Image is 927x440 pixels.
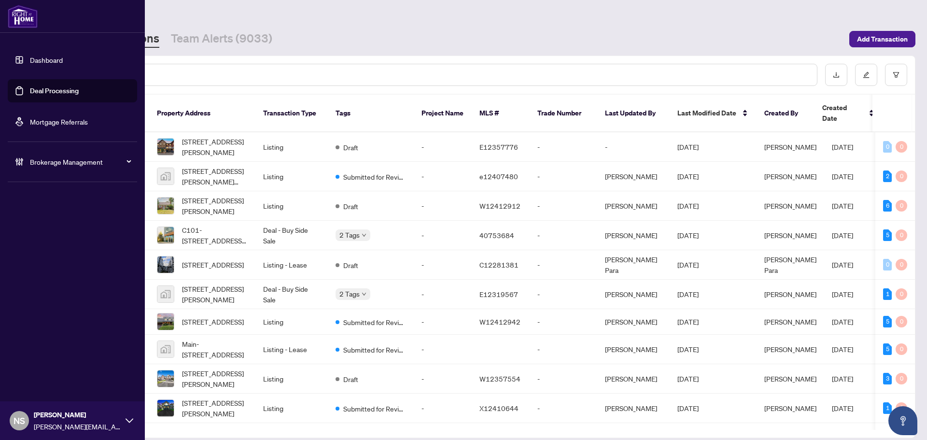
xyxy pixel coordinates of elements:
[764,142,816,151] span: [PERSON_NAME]
[414,191,472,221] td: -
[414,132,472,162] td: -
[255,335,328,364] td: Listing - Lease
[764,374,816,383] span: [PERSON_NAME]
[255,162,328,191] td: Listing
[597,250,670,280] td: [PERSON_NAME] Para
[530,95,597,132] th: Trade Number
[530,250,597,280] td: -
[832,374,853,383] span: [DATE]
[255,132,328,162] td: Listing
[677,260,699,269] span: [DATE]
[343,317,406,327] span: Submitted for Review
[764,345,816,354] span: [PERSON_NAME]
[343,344,406,355] span: Submitted for Review
[888,406,917,435] button: Open asap
[339,229,360,241] span: 2 Tags
[883,141,892,153] div: 0
[414,335,472,364] td: -
[255,280,328,309] td: Deal - Buy Side Sale
[530,221,597,250] td: -
[883,170,892,182] div: 2
[677,290,699,298] span: [DATE]
[255,394,328,423] td: Listing
[677,345,699,354] span: [DATE]
[30,56,63,64] a: Dashboard
[182,136,248,157] span: [STREET_ADDRESS][PERSON_NAME]
[182,284,248,305] span: [STREET_ADDRESS][PERSON_NAME]
[530,394,597,423] td: -
[677,201,699,210] span: [DATE]
[157,227,174,243] img: thumbnail-img
[255,364,328,394] td: Listing
[255,250,328,280] td: Listing - Lease
[157,198,174,214] img: thumbnail-img
[414,95,472,132] th: Project Name
[597,309,670,335] td: [PERSON_NAME]
[479,317,520,326] span: W12412942
[863,71,870,78] span: edit
[832,231,853,240] span: [DATE]
[157,168,174,185] img: thumbnail-img
[883,402,892,414] div: 1
[764,201,816,210] span: [PERSON_NAME]
[530,364,597,394] td: -
[597,394,670,423] td: [PERSON_NAME]
[414,162,472,191] td: -
[343,260,358,270] span: Draft
[362,233,366,238] span: down
[849,31,915,47] button: Add Transaction
[343,403,406,414] span: Submitted for Review
[255,191,328,221] td: Listing
[149,95,255,132] th: Property Address
[677,108,736,118] span: Last Modified Date
[414,250,472,280] td: -
[764,317,816,326] span: [PERSON_NAME]
[157,341,174,357] img: thumbnail-img
[182,225,248,246] span: C101-[STREET_ADDRESS][PERSON_NAME][PERSON_NAME]
[883,343,892,355] div: 5
[362,292,366,297] span: down
[677,231,699,240] span: [DATE]
[670,95,757,132] th: Last Modified Date
[833,71,840,78] span: download
[30,156,130,167] span: Brokerage Management
[30,86,79,95] a: Deal Processing
[479,201,520,210] span: W12412912
[832,290,853,298] span: [DATE]
[479,290,518,298] span: E12319567
[832,404,853,412] span: [DATE]
[825,64,847,86] button: download
[343,142,358,153] span: Draft
[893,71,899,78] span: filter
[255,95,328,132] th: Transaction Type
[328,95,414,132] th: Tags
[157,400,174,416] img: thumbnail-img
[677,404,699,412] span: [DATE]
[182,316,244,327] span: [STREET_ADDRESS]
[883,316,892,327] div: 5
[883,373,892,384] div: 3
[832,260,853,269] span: [DATE]
[855,64,877,86] button: edit
[414,364,472,394] td: -
[896,200,907,212] div: 0
[414,280,472,309] td: -
[339,288,360,299] span: 2 Tags
[530,280,597,309] td: -
[832,201,853,210] span: [DATE]
[896,259,907,270] div: 0
[764,172,816,181] span: [PERSON_NAME]
[157,139,174,155] img: thumbnail-img
[832,345,853,354] span: [DATE]
[815,95,882,132] th: Created Date
[764,404,816,412] span: [PERSON_NAME]
[896,170,907,182] div: 0
[414,394,472,423] td: -
[597,191,670,221] td: [PERSON_NAME]
[171,30,272,48] a: Team Alerts (9033)
[34,410,121,420] span: [PERSON_NAME]
[157,256,174,273] img: thumbnail-img
[896,288,907,300] div: 0
[479,404,519,412] span: X12410644
[182,259,244,270] span: [STREET_ADDRESS]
